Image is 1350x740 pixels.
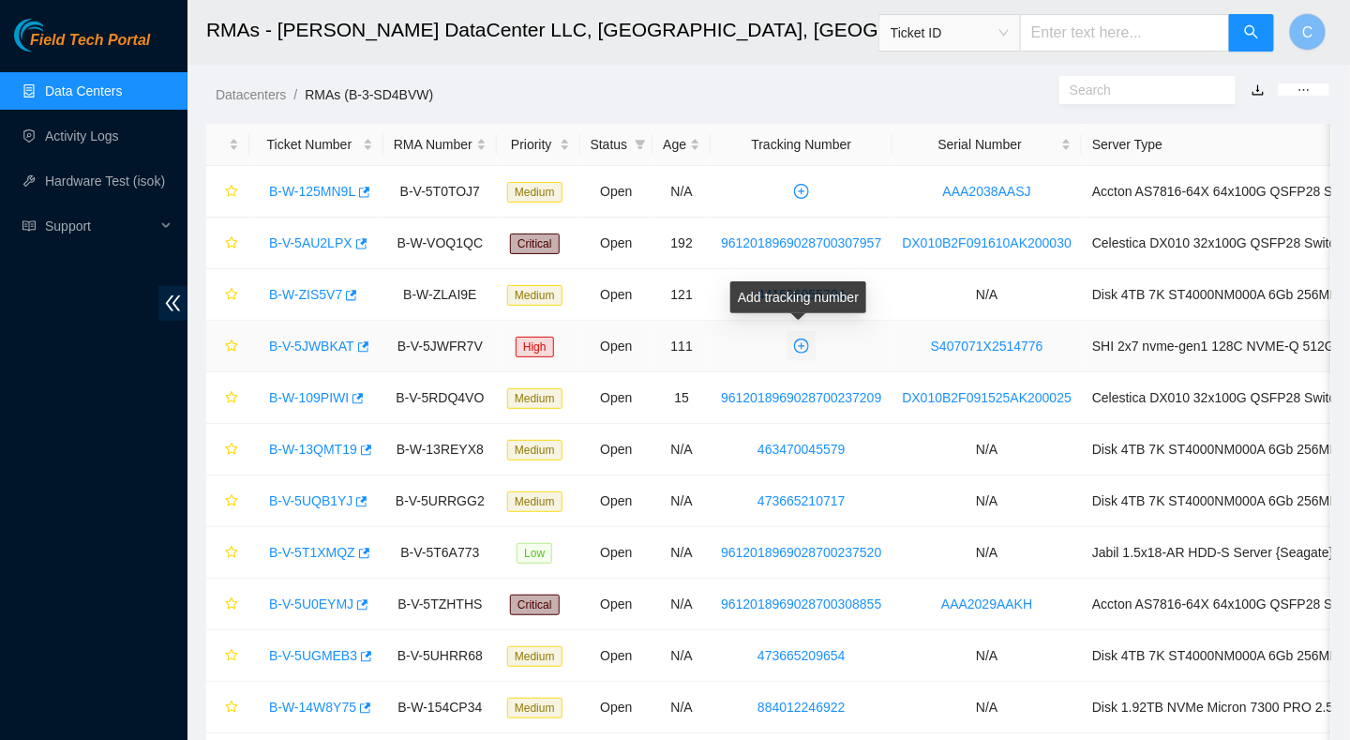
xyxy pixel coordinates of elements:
span: star [225,649,238,664]
span: Ticket ID [891,19,1009,47]
button: download [1237,75,1279,105]
input: Enter text here... [1020,14,1230,52]
a: B-W-13QMT19 [269,442,357,457]
span: Critical [510,595,560,615]
td: 121 [652,269,711,321]
span: Medium [507,285,562,306]
span: Medium [507,182,562,203]
td: B-W-13REYX8 [383,424,497,476]
button: star [217,331,239,361]
td: Open [580,424,653,476]
td: B-W-ZLAI9E [383,269,497,321]
a: Activity Logs [45,128,119,143]
td: 111 [652,321,711,372]
a: 473665209654 [757,648,845,663]
button: star [217,641,239,671]
td: B-W-VOQ1QC [383,218,497,269]
td: Open [580,218,653,269]
a: B-V-5JWBKAT [269,339,354,354]
td: Open [580,579,653,630]
td: Open [580,630,653,682]
span: plus-circle [787,184,816,199]
button: plus-circle [787,331,817,361]
td: 192 [652,218,711,269]
a: B-W-125MN9L [269,184,355,199]
button: plus-circle [787,176,817,206]
td: N/A [652,527,711,579]
td: N/A [652,424,711,476]
button: star [217,279,239,310]
a: 884012246922 [757,700,845,715]
a: 463470045579 [757,442,845,457]
span: star [225,443,238,458]
span: High [516,337,554,357]
td: B-W-154CP34 [383,682,497,733]
span: C [1302,21,1313,44]
td: Open [580,476,653,527]
td: N/A [892,527,1083,579]
a: Akamai TechnologiesField Tech Portal [14,34,150,58]
button: star [217,434,239,464]
td: N/A [892,682,1083,733]
a: 9612018969028700237209 [721,390,881,405]
td: B-V-5UHRR68 [383,630,497,682]
a: B-V-5AU2LPX [269,235,352,250]
span: ellipsis [1297,83,1311,97]
a: B-V-5U0EYMJ [269,597,353,612]
td: N/A [892,269,1083,321]
span: star [225,340,238,355]
span: filter [631,130,650,159]
a: 9612018969028700308855 [721,597,881,612]
span: star [225,701,238,716]
a: download [1252,83,1265,98]
td: Open [580,166,653,218]
span: / [293,87,297,102]
button: star [217,537,239,567]
a: B-W-109PIWI [269,390,349,405]
span: star [225,185,238,200]
span: star [225,288,238,303]
td: B-V-5RDQ4VO [383,372,497,424]
td: B-V-5T0TOJ7 [383,166,497,218]
a: Datacenters [216,87,286,102]
span: star [225,597,238,612]
a: S407071X2514776 [931,339,1043,354]
td: 15 [652,372,711,424]
a: B-W-ZIS5V7 [269,287,342,302]
td: Open [580,372,653,424]
td: B-V-5JWFR7V [383,321,497,372]
span: search [1244,24,1259,42]
td: N/A [652,166,711,218]
th: Tracking Number [711,124,892,166]
button: search [1229,14,1274,52]
span: Support [45,207,156,245]
a: AAA2029AAKH [941,597,1032,612]
img: Akamai Technologies [14,19,95,52]
span: Medium [507,646,562,667]
a: RMAs (B-3-SD4BVW) [305,87,433,102]
span: star [225,546,238,561]
span: Medium [507,440,562,461]
span: filter [635,139,646,150]
button: star [217,486,239,516]
span: double-left [158,286,187,321]
a: 473665210717 [757,493,845,508]
a: Hardware Test (isok) [45,174,165,189]
a: DX010B2F091525AK200025 [903,390,1072,405]
span: star [225,494,238,509]
td: Open [580,527,653,579]
button: star [217,383,239,413]
a: Data Centers [45,83,122,98]
span: plus-circle [787,339,816,354]
td: N/A [652,630,711,682]
div: Add tracking number [730,281,866,313]
span: Low [517,543,552,564]
span: Medium [507,698,562,718]
td: B-V-5T6A773 [383,527,497,579]
a: 9612018969028700307957 [721,235,881,250]
button: star [217,589,239,619]
td: B-V-5URRGG2 [383,476,497,527]
td: N/A [652,476,711,527]
td: Open [580,269,653,321]
span: star [225,391,238,406]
